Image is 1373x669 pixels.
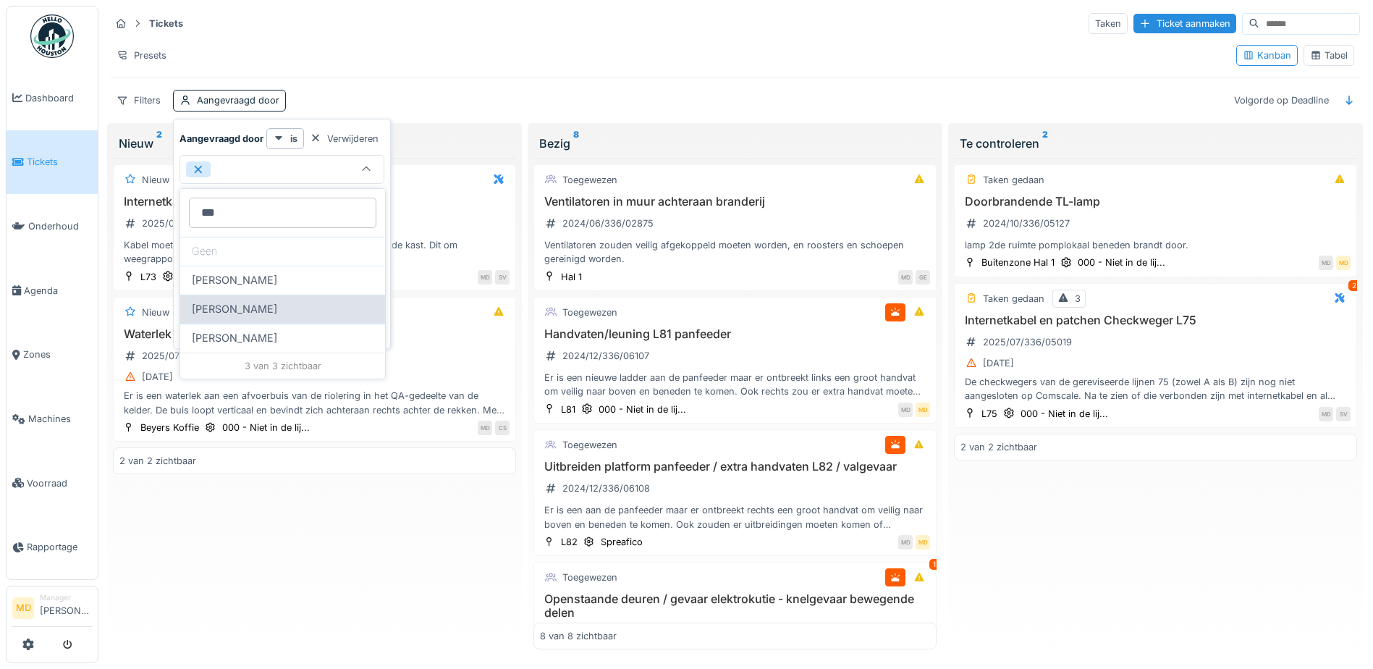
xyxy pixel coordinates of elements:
[119,135,510,152] div: Nieuw
[540,629,617,643] div: 8 van 8 zichtbaar
[156,135,162,152] sup: 2
[142,370,173,384] div: [DATE]
[1336,407,1351,421] div: SV
[192,301,277,317] span: [PERSON_NAME]
[119,238,510,266] div: Kabel moet voorzien worden, en gekoppeld (gepatched?) in de kast. Dit om weegrapporten te kunnen ...
[28,412,92,426] span: Machines
[1042,135,1048,152] sup: 2
[561,535,578,549] div: L82
[562,481,650,495] div: 2024/12/336/06108
[12,597,34,619] li: MD
[304,129,384,148] div: Verwijderen
[929,559,939,570] div: 1
[601,535,643,549] div: Spreafico
[540,327,930,341] h3: Handvaten/leuning L81 panfeeder
[1133,14,1236,33] div: Ticket aanmaken
[140,421,199,434] div: Beyers Koffie
[30,14,74,58] img: Badge_color-CXgf-gQk.svg
[142,349,233,363] div: 2025/07/336/04932
[1078,256,1165,269] div: 000 - Niet in de lij...
[562,173,617,187] div: Toegewezen
[981,407,997,421] div: L75
[180,237,385,266] div: Geen
[960,440,1037,454] div: 2 van 2 zichtbaar
[540,592,930,620] h3: Openstaande deuren / gevaar elektrokutie - knelgevaar bewegende delen
[981,256,1055,269] div: Buitenzone Hal 1
[222,421,310,434] div: 000 - Niet in de lij...
[960,375,1351,403] div: De checkwegers van de gereviseerde lijnen 75 (zowel A als B) zijn nog niet aangesloten op Comscal...
[540,503,930,531] div: Er is een aan de panfeeder maar er ontbreekt rechts een groot handvat om veilig naar boven en ben...
[960,238,1351,252] div: lamp 2de ruimte pomplokaal beneden brandt door.
[1228,90,1335,111] div: Volgorde op Deadline
[562,571,617,584] div: Toegewezen
[916,535,930,550] div: MD
[561,403,575,416] div: L81
[562,306,617,319] div: Toegewezen
[40,592,92,623] li: [PERSON_NAME]
[562,349,649,363] div: 2024/12/336/06107
[898,403,913,417] div: MD
[983,173,1044,187] div: Taken gedaan
[983,356,1014,370] div: [DATE]
[599,403,686,416] div: 000 - Niet in de lij...
[253,184,384,203] div: Voorwaarde toevoegen
[27,476,92,490] span: Voorraad
[495,421,510,435] div: CS
[1348,280,1360,291] div: 2
[1089,13,1128,34] div: Taken
[478,421,492,435] div: MD
[898,535,913,550] div: MD
[540,238,930,266] div: Ventilatoren zouden veilig afgekoppeld moeten worden, en roosters en schoepen gereinigd worden.
[1336,256,1351,270] div: MD
[495,270,510,285] div: SV
[119,195,510,209] h3: Internetkabel en patchen Checkweger L73
[119,454,196,468] div: 2 van 2 zichtbaar
[561,270,582,284] div: Hal 1
[1021,407,1108,421] div: 000 - Niet in de lij...
[1310,49,1348,62] div: Tabel
[960,314,1351,327] h3: Internetkabel en patchen Checkweger L75
[24,284,92,298] span: Agenda
[40,592,92,603] div: Manager
[27,155,92,169] span: Tickets
[1319,407,1333,421] div: MD
[562,438,617,452] div: Toegewezen
[143,17,189,30] strong: Tickets
[140,270,156,284] div: L73
[119,327,510,341] h3: Waterlek kelder
[1319,256,1333,270] div: MD
[142,173,169,187] div: Nieuw
[27,540,92,554] span: Rapportage
[478,270,492,285] div: MD
[119,389,510,416] div: Er is een waterlek aan een afvoerbuis van de riolering in het QA-gedeelte van de kelder. De buis ...
[540,460,930,474] h3: Uitbreiden platform panfeeder / extra handvaten L82 / valgevaar
[110,45,173,66] div: Presets
[983,216,1070,230] div: 2024/10/336/05127
[540,371,930,398] div: Er is een nieuwe ladder aan de panfeeder maar er ontbreekt links een groot handvat om veilig naar...
[562,216,654,230] div: 2024/06/336/02875
[983,335,1072,349] div: 2025/07/336/05019
[1243,49,1291,62] div: Kanban
[539,135,931,152] div: Bezig
[197,93,279,107] div: Aangevraagd door
[142,306,169,319] div: Nieuw
[960,195,1351,209] h3: Doorbrandende TL-lamp
[916,270,930,285] div: GE
[1075,292,1081,306] div: 3
[110,90,167,111] div: Filters
[983,292,1044,306] div: Taken gedaan
[192,330,277,346] span: [PERSON_NAME]
[960,135,1351,152] div: Te controleren
[540,195,930,209] h3: Ventilatoren in muur achteraan branderij
[192,272,277,288] span: [PERSON_NAME]
[898,270,913,285] div: MD
[573,135,579,152] sup: 8
[28,219,92,233] span: Onderhoud
[23,348,92,361] span: Zones
[180,353,385,379] div: 3 van 3 zichtbaar
[25,91,92,105] span: Dashboard
[179,132,263,146] strong: Aangevraagd door
[142,216,232,230] div: 2025/05/336/03514
[290,132,297,146] strong: is
[916,403,930,417] div: MD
